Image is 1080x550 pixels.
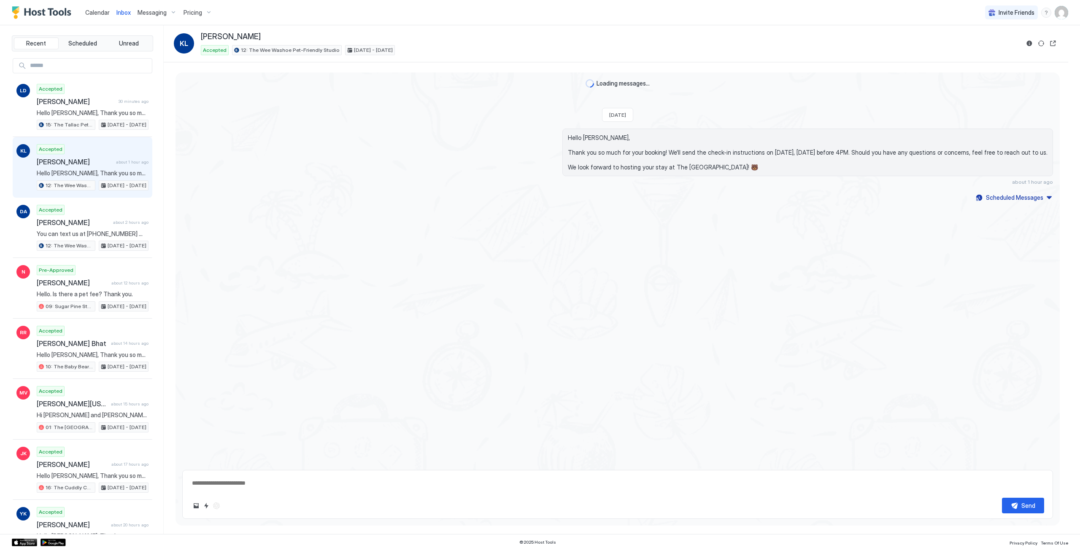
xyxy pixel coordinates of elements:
span: [PERSON_NAME] [37,460,108,469]
span: [DATE] - [DATE] [108,182,146,189]
a: Calendar [85,8,110,17]
span: [DATE] - [DATE] [108,424,146,431]
div: tab-group [12,35,153,51]
a: Google Play Store [40,539,66,546]
a: Host Tools Logo [12,6,75,19]
button: Scheduled Messages [975,192,1053,203]
span: Inbox [116,9,131,16]
span: [DATE] - [DATE] [108,303,146,310]
span: Accepted [39,145,62,153]
span: Loading messages... [597,80,650,87]
span: [PERSON_NAME] Bhat [37,339,108,348]
span: Accepted [39,448,62,456]
span: KL [180,38,188,48]
span: Pricing [184,9,202,16]
span: [PERSON_NAME] [201,32,261,42]
span: Hello [PERSON_NAME], Thank you so much for your booking! We'll send the check-in instructions on ... [37,472,148,480]
span: about 1 hour ago [116,159,148,165]
span: about 14 hours ago [111,341,148,346]
div: User profile [1055,6,1068,19]
span: [PERSON_NAME] [37,158,113,166]
button: Reservation information [1024,38,1034,48]
span: Hello [PERSON_NAME], Thank you so much for your booking! We'll send the check-in instructions [DA... [37,532,148,540]
span: [DATE] - [DATE] [108,363,146,370]
span: Hello [PERSON_NAME], Thank you so much for your booking! We'll send the check-in instructions on ... [37,351,148,359]
span: KL [20,147,27,155]
span: [DATE] - [DATE] [108,484,146,491]
div: loading [586,79,594,88]
span: Scheduled [68,40,97,47]
span: Invite Friends [999,9,1034,16]
span: [PERSON_NAME] [37,218,110,227]
div: menu [1041,8,1051,18]
span: [PERSON_NAME] [37,279,108,287]
span: about 12 hours ago [111,280,148,286]
span: You can text us at [PHONE_NUMBER] 😊 with your name and the screenshot of the payment [37,230,148,238]
a: App Store [12,539,37,546]
span: 12: The Wee Washoe Pet-Friendly Studio [46,242,93,250]
span: Hello [PERSON_NAME], Thank you so much for your booking! We'll send the check-in instructions on ... [37,169,148,177]
span: RR [20,329,27,336]
div: Send [1021,501,1035,510]
span: about 2 hours ago [113,220,148,225]
span: Terms Of Use [1041,540,1068,545]
div: Scheduled Messages [986,193,1043,202]
button: Send [1002,498,1044,513]
span: Recent [26,40,46,47]
span: [DATE] [609,112,626,118]
span: Hi [PERSON_NAME] and [PERSON_NAME] is Me , my Son and my Dog . We can wait to be there and relax ... [37,411,148,419]
span: about 20 hours ago [111,522,148,528]
span: MV [19,389,27,397]
span: 12: The Wee Washoe Pet-Friendly Studio [46,182,93,189]
span: Unread [119,40,139,47]
span: 12: The Wee Washoe Pet-Friendly Studio [241,46,340,54]
span: Privacy Policy [1010,540,1037,545]
span: Hello [PERSON_NAME], Thank you so much for your booking! We'll send the check-in instructions on ... [37,109,148,117]
span: [PERSON_NAME] [37,97,115,106]
span: 30 minutes ago [119,99,148,104]
a: Inbox [116,8,131,17]
span: 10: The Baby Bear Pet Friendly Studio [46,363,93,370]
span: Accepted [39,387,62,395]
span: 16: The Cuddly Cub Studio [46,484,93,491]
span: © 2025 Host Tools [519,539,556,545]
span: 01: The [GEOGRAPHIC_DATA] at The [GEOGRAPHIC_DATA] [46,424,93,431]
span: about 17 hours ago [111,461,148,467]
span: [PERSON_NAME][US_STATE] May [37,400,108,408]
span: DA [20,208,27,215]
button: Sync reservation [1036,38,1046,48]
span: Messaging [138,9,167,16]
a: Privacy Policy [1010,538,1037,547]
span: LD [20,87,27,94]
input: Input Field [27,59,152,73]
button: Recent [14,38,59,49]
button: Upload image [191,501,201,511]
span: Accepted [39,327,62,335]
button: Scheduled [60,38,105,49]
button: Open reservation [1048,38,1058,48]
span: [DATE] - [DATE] [108,121,146,129]
span: Accepted [39,206,62,214]
span: 15: The Tallac Pet Friendly Studio [46,121,93,129]
span: Accepted [203,46,227,54]
button: Unread [106,38,151,49]
span: Pre-Approved [39,266,73,274]
span: about 1 hour ago [1012,179,1053,185]
span: Hello [PERSON_NAME], Thank you so much for your booking! We'll send the check-in instructions on ... [568,134,1048,171]
span: N [22,268,25,276]
span: [DATE] - [DATE] [108,242,146,250]
span: 09: Sugar Pine Studio at [GEOGRAPHIC_DATA] [46,303,93,310]
span: [DATE] - [DATE] [354,46,393,54]
button: Quick reply [201,501,211,511]
span: Hello. Is there a pet fee? Thank you. [37,290,148,298]
span: JK [20,450,27,457]
span: Accepted [39,85,62,93]
span: [PERSON_NAME] [37,520,108,529]
a: Terms Of Use [1041,538,1068,547]
span: YK [20,510,27,518]
span: about 15 hours ago [111,401,148,407]
span: Calendar [85,9,110,16]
